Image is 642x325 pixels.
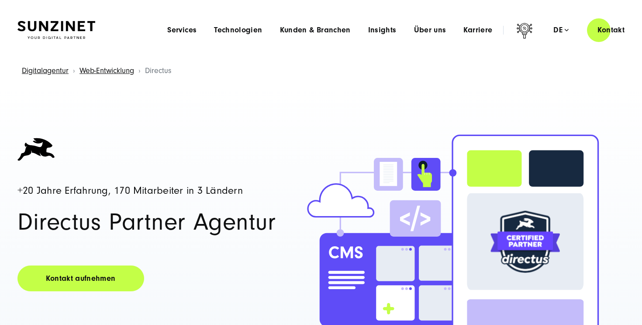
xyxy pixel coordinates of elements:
a: Insights [368,26,397,35]
a: Karriere [463,26,492,35]
a: Kontakt [587,17,635,42]
h4: +20 Jahre Erfahrung, 170 Mitarbeiter in 3 Ländern [17,185,283,196]
h1: Directus Partner Agentur [17,210,283,234]
a: Digitalagentur [22,66,69,75]
div: de [553,26,569,35]
a: Kontakt aufnehmen [17,266,144,291]
a: Web-Entwicklung [79,66,134,75]
img: Directus icon - Directus CMS Partner agentur - Headless cms agentur SUNZINET [17,131,55,168]
a: Services [167,26,197,35]
a: Über uns [414,26,446,35]
span: Directus [145,66,171,75]
a: Technologien [214,26,262,35]
img: SUNZINET Full Service Digital Agentur [17,21,95,39]
a: Kunden & Branchen [280,26,351,35]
